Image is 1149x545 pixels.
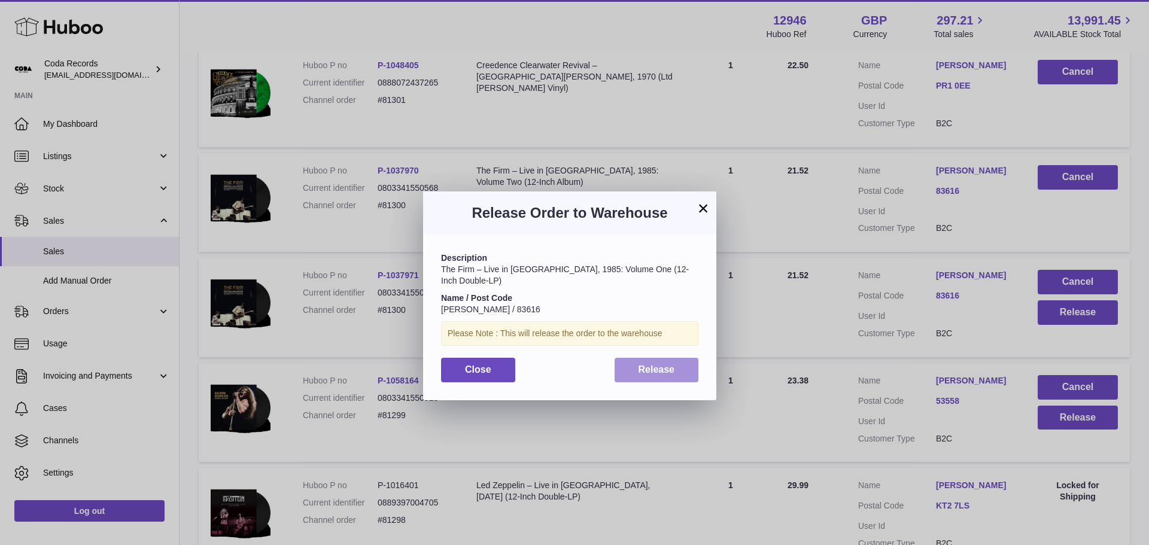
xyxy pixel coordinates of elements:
strong: Description [441,253,487,263]
h3: Release Order to Warehouse [441,203,698,223]
span: Close [465,364,491,375]
strong: Name / Post Code [441,293,512,303]
span: Release [639,364,675,375]
span: The Firm – Live in [GEOGRAPHIC_DATA], 1985: Volume One (12-Inch Double-LP) [441,264,689,285]
div: Please Note : This will release the order to the warehouse [441,321,698,346]
button: Close [441,358,515,382]
button: Release [615,358,699,382]
button: × [696,201,710,215]
span: [PERSON_NAME] / 83616 [441,305,540,314]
